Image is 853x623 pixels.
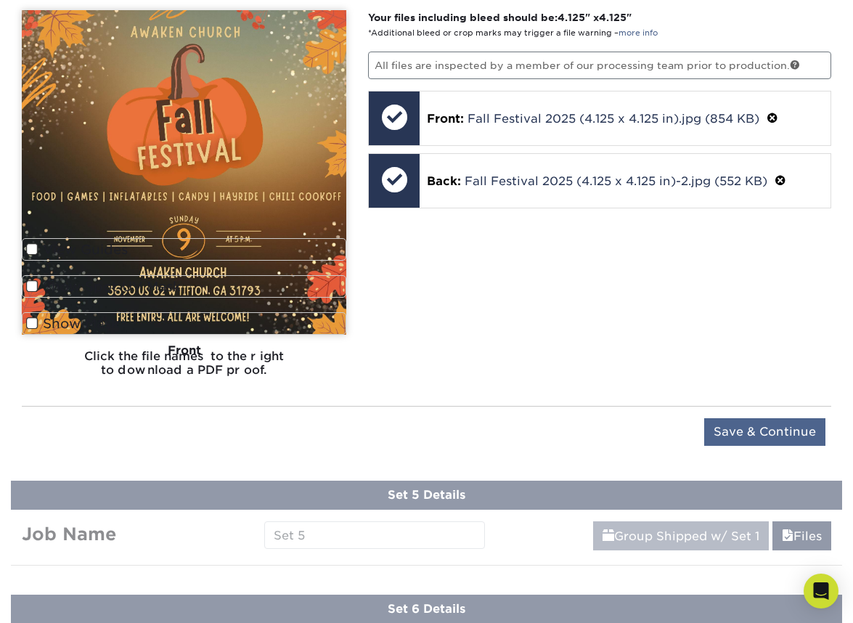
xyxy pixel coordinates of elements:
[427,174,461,188] span: Back:
[599,12,627,23] span: 4.125
[368,28,658,38] small: *Additional bleed or crop marks may trigger a file warning –
[368,52,831,79] p: All files are inspected by a member of our processing team prior to production.
[427,112,464,126] span: Front:
[22,238,346,261] label: View Guides
[22,335,346,367] div: Front
[468,112,759,126] a: Fall Festival 2025 (4.125 x 4.125 in).jpg (854 KB)
[593,521,769,550] a: Group Shipped w/ Set 1
[619,28,658,38] a: more info
[22,312,346,335] label: Show Mask
[465,174,767,188] a: Fall Festival 2025 (4.125 x 4.125 in)-2.jpg (552 KB)
[22,349,346,388] h6: Click the file names to the right to download a PDF proof.
[558,12,585,23] span: 4.125
[368,12,632,23] strong: Your files including bleed should be: " x "
[22,275,346,298] label: Show Spot UV Mask
[603,529,614,543] span: shipping
[704,418,825,446] input: Save & Continue
[804,574,838,608] div: Open Intercom Messenger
